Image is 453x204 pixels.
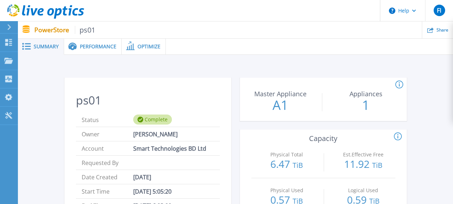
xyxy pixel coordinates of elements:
[133,115,172,125] div: Complete
[372,160,382,170] span: TiB
[76,94,220,107] h2: ps01
[256,188,317,193] p: Physical Used
[138,44,160,49] span: Optimize
[80,44,116,49] span: Performance
[133,170,151,184] span: [DATE]
[242,91,319,97] p: Master Appliance
[293,160,303,170] span: TiB
[240,99,321,112] p: A1
[82,170,133,184] span: Date Created
[34,26,96,34] p: PowerStore
[75,26,96,34] span: ps01
[437,8,441,13] span: FI
[82,156,133,170] span: Requested By
[82,184,133,198] span: Start Time
[82,113,133,127] span: Status
[133,141,206,155] span: Smart Technologies BD Ltd
[326,99,406,112] p: 1
[331,159,395,170] p: 11.92
[437,28,448,32] span: Share
[333,188,394,193] p: Logical Used
[133,127,178,141] span: [PERSON_NAME]
[133,184,172,198] span: [DATE] 5:05:20
[256,152,317,157] p: Physical Total
[255,159,319,170] p: 6.47
[82,127,133,141] span: Owner
[333,152,394,157] p: Est.Effective Free
[82,141,133,155] span: Account
[328,91,404,97] p: Appliances
[34,44,59,49] span: Summary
